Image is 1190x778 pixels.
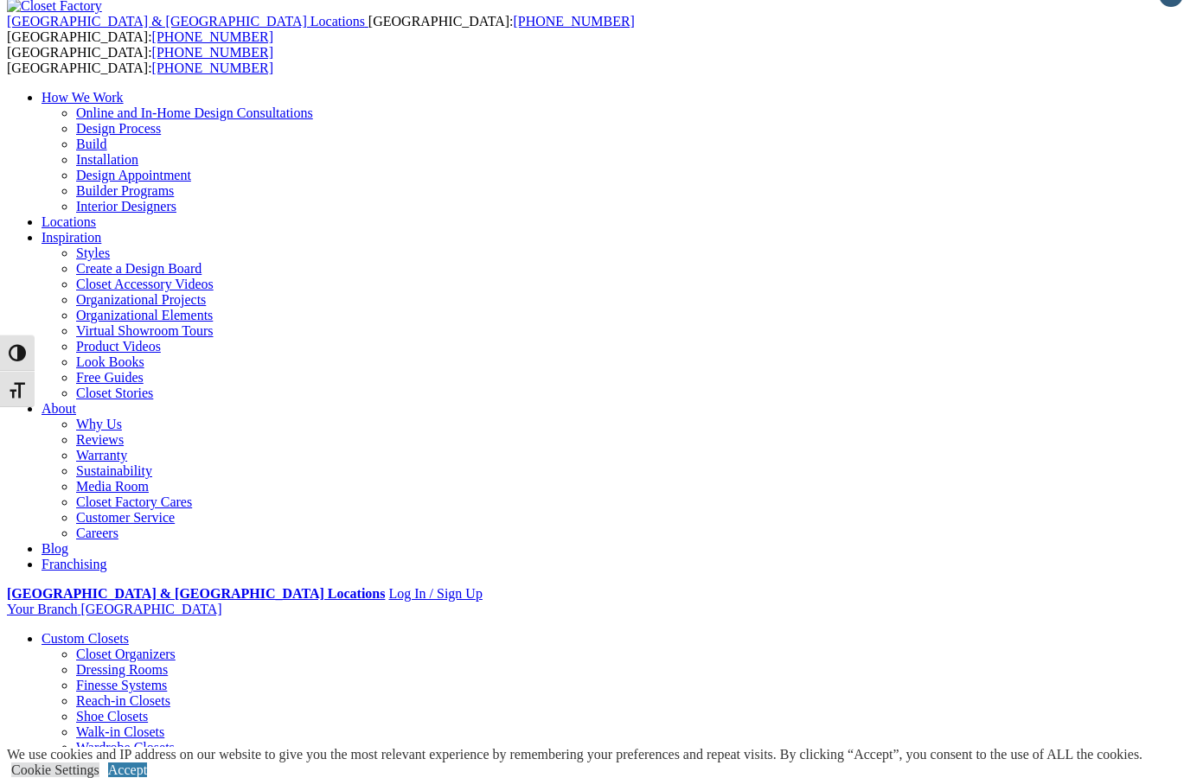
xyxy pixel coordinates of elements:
[42,541,68,556] a: Blog
[108,762,147,777] a: Accept
[76,463,152,478] a: Sustainability
[76,199,176,214] a: Interior Designers
[7,747,1142,762] div: We use cookies and IP address on our website to give you the most relevant experience by remember...
[76,246,110,260] a: Styles
[42,90,124,105] a: How We Work
[76,386,153,400] a: Closet Stories
[7,586,385,601] a: [GEOGRAPHIC_DATA] & [GEOGRAPHIC_DATA] Locations
[513,14,634,29] a: [PHONE_NUMBER]
[76,479,149,494] a: Media Room
[76,370,144,385] a: Free Guides
[76,339,161,354] a: Product Videos
[76,323,214,338] a: Virtual Showroom Tours
[76,105,313,120] a: Online and In-Home Design Consultations
[76,740,175,755] a: Wardrobe Closets
[42,230,101,245] a: Inspiration
[76,137,107,151] a: Build
[76,724,164,739] a: Walk-in Closets
[7,602,222,616] a: Your Branch [GEOGRAPHIC_DATA]
[42,401,76,416] a: About
[76,168,191,182] a: Design Appointment
[76,183,174,198] a: Builder Programs
[76,647,176,661] a: Closet Organizers
[76,152,138,167] a: Installation
[76,417,122,431] a: Why Us
[76,432,124,447] a: Reviews
[76,510,175,525] a: Customer Service
[76,693,170,708] a: Reach-in Closets
[7,14,635,44] span: [GEOGRAPHIC_DATA]: [GEOGRAPHIC_DATA]:
[76,662,168,677] a: Dressing Rooms
[152,61,273,75] a: [PHONE_NUMBER]
[76,277,214,291] a: Closet Accessory Videos
[76,354,144,369] a: Look Books
[76,292,206,307] a: Organizational Projects
[76,121,161,136] a: Design Process
[80,602,221,616] span: [GEOGRAPHIC_DATA]
[76,308,213,322] a: Organizational Elements
[76,709,148,724] a: Shoe Closets
[11,762,99,777] a: Cookie Settings
[42,631,129,646] a: Custom Closets
[7,14,365,29] span: [GEOGRAPHIC_DATA] & [GEOGRAPHIC_DATA] Locations
[7,602,77,616] span: Your Branch
[152,45,273,60] a: [PHONE_NUMBER]
[76,678,167,692] a: Finesse Systems
[152,29,273,44] a: [PHONE_NUMBER]
[7,14,368,29] a: [GEOGRAPHIC_DATA] & [GEOGRAPHIC_DATA] Locations
[76,448,127,462] a: Warranty
[388,586,482,601] a: Log In / Sign Up
[76,494,192,509] a: Closet Factory Cares
[76,526,118,540] a: Careers
[76,261,202,276] a: Create a Design Board
[42,214,96,229] a: Locations
[42,557,107,571] a: Franchising
[7,45,273,75] span: [GEOGRAPHIC_DATA]: [GEOGRAPHIC_DATA]:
